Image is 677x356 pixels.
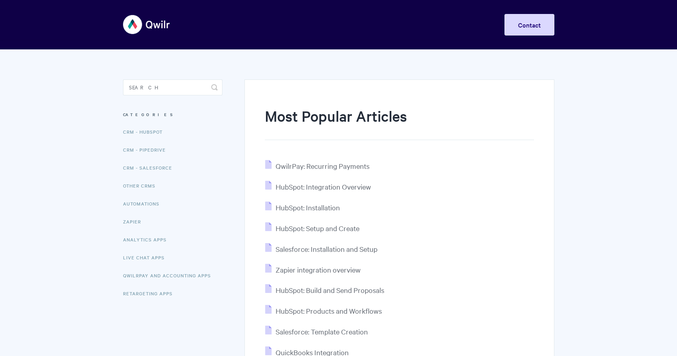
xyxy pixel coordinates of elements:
[265,244,377,253] a: Salesforce: Installation and Setup
[123,124,169,140] a: CRM - HubSpot
[265,265,361,274] a: Zapier integration overview
[123,214,147,229] a: Zapier
[123,10,171,40] img: Qwilr Help Center
[265,327,368,336] a: Salesforce: Template Creation
[265,106,534,140] h1: Most Popular Articles
[265,285,384,295] a: HubSpot: Build and Send Proposals
[123,267,217,283] a: QwilrPay and Accounting Apps
[123,178,161,194] a: Other CRMs
[276,285,384,295] span: HubSpot: Build and Send Proposals
[276,265,361,274] span: Zapier integration overview
[504,14,554,36] a: Contact
[276,182,371,191] span: HubSpot: Integration Overview
[265,182,371,191] a: HubSpot: Integration Overview
[123,231,173,247] a: Analytics Apps
[265,223,359,233] a: HubSpot: Setup and Create
[265,306,382,315] a: HubSpot: Products and Workflows
[123,107,222,122] h3: Categories
[123,142,172,158] a: CRM - Pipedrive
[265,161,369,170] a: QwilrPay: Recurring Payments
[276,161,369,170] span: QwilrPay: Recurring Payments
[123,285,179,301] a: Retargeting Apps
[276,244,377,253] span: Salesforce: Installation and Setup
[123,249,171,265] a: Live Chat Apps
[276,306,382,315] span: HubSpot: Products and Workflows
[276,223,359,233] span: HubSpot: Setup and Create
[276,203,340,212] span: HubSpot: Installation
[123,196,165,212] a: Automations
[276,327,368,336] span: Salesforce: Template Creation
[123,79,222,95] input: Search
[123,160,178,176] a: CRM - Salesforce
[265,203,340,212] a: HubSpot: Installation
